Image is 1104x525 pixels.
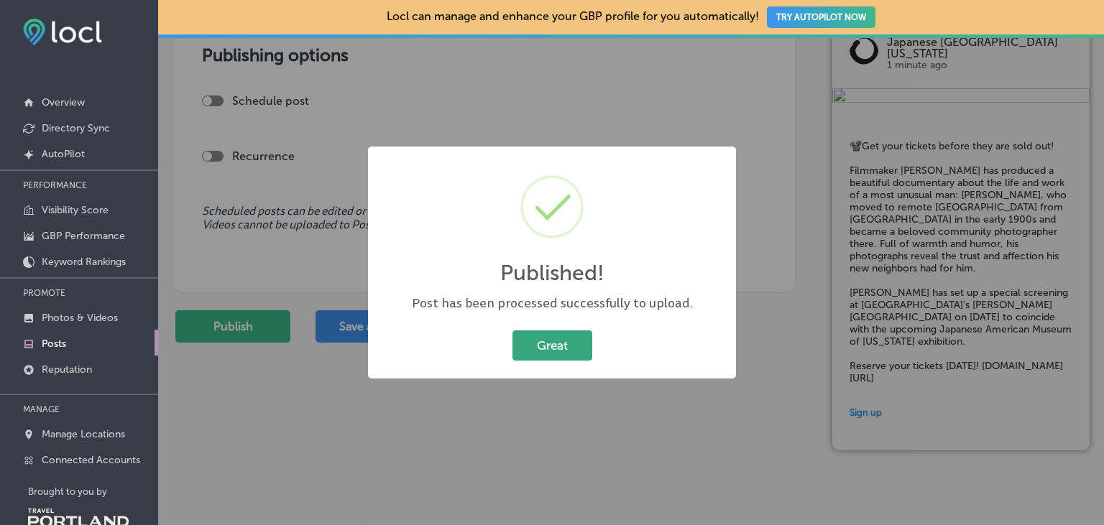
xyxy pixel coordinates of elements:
[42,122,110,134] p: Directory Sync
[500,260,604,286] h2: Published!
[767,6,875,28] button: TRY AUTOPILOT NOW
[42,148,85,160] p: AutoPilot
[382,294,722,312] div: Post has been processed successfully to upload.
[42,256,126,268] p: Keyword Rankings
[42,230,125,242] p: GBP Performance
[23,19,102,45] img: fda3e92497d09a02dc62c9cd864e3231.png
[42,428,125,440] p: Manage Locations
[42,312,118,324] p: Photos & Videos
[42,363,92,376] p: Reputation
[42,96,85,108] p: Overview
[42,338,66,350] p: Posts
[512,330,592,360] button: Great
[28,486,158,497] p: Brought to you by
[42,204,109,216] p: Visibility Score
[42,454,140,466] p: Connected Accounts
